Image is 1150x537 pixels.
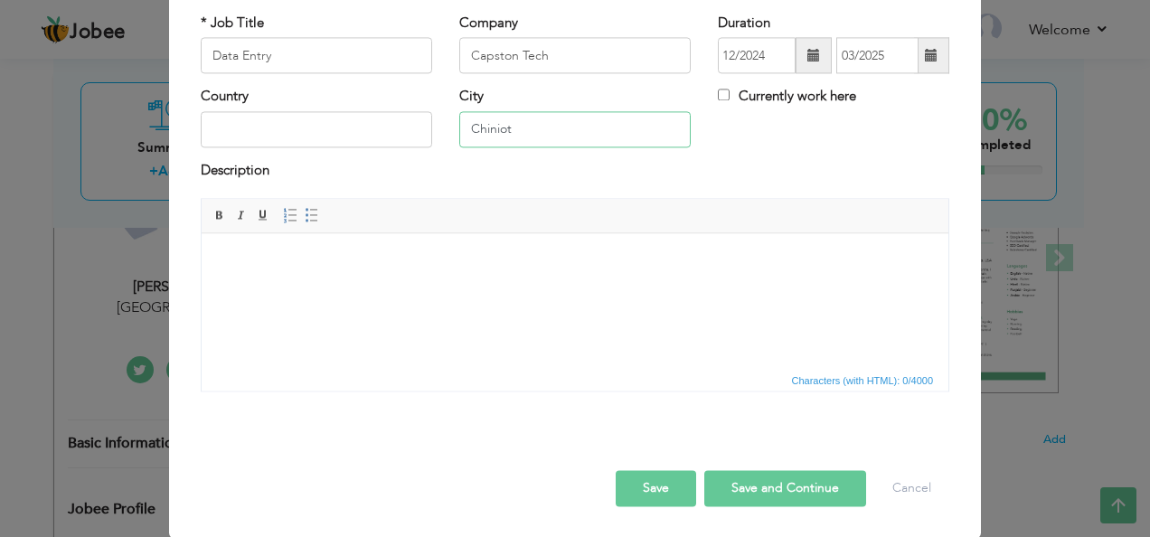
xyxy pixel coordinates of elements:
label: Currently work here [718,88,856,107]
button: Save [616,471,696,507]
label: Company [459,14,518,33]
a: Insert/Remove Numbered List [280,206,300,226]
iframe: Rich Text Editor, workEditor [202,234,948,370]
input: Currently work here [718,89,730,101]
label: * Job Title [201,14,264,33]
button: Cancel [874,471,949,507]
input: From [718,38,796,74]
label: Duration [718,14,770,33]
input: Present [836,38,919,74]
a: Underline [253,206,273,226]
a: Bold [210,206,230,226]
label: Description [201,161,269,180]
a: Insert/Remove Bulleted List [302,206,322,226]
label: Country [201,88,249,107]
a: Italic [231,206,251,226]
button: Save and Continue [704,471,866,507]
div: Statistics [788,373,939,390]
label: City [459,88,484,107]
span: Characters (with HTML): 0/4000 [788,373,938,390]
